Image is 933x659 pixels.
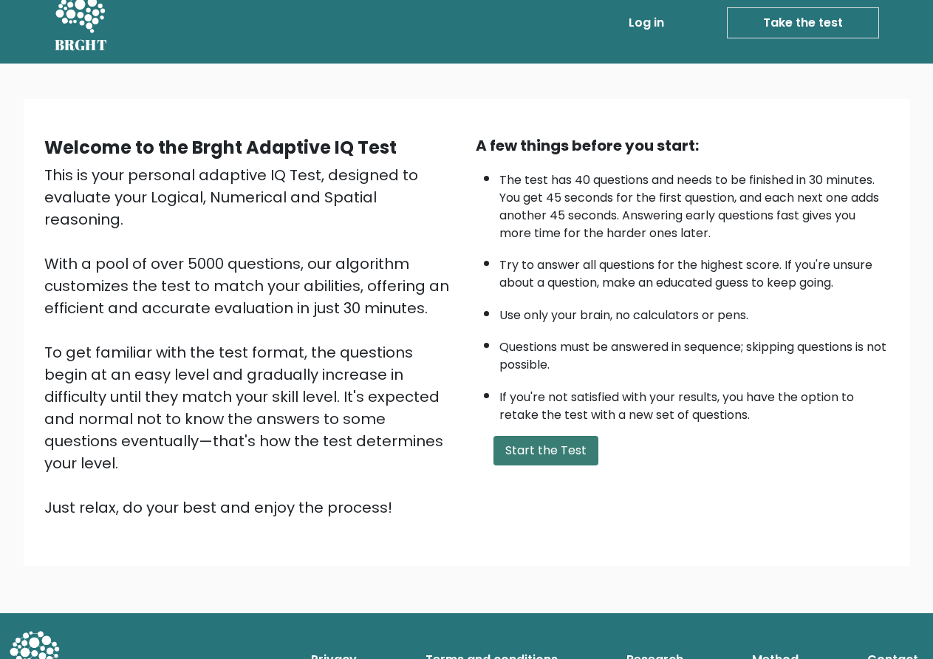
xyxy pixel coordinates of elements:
[499,249,889,292] li: Try to answer all questions for the highest score. If you're unsure about a question, make an edu...
[476,134,889,157] div: A few things before you start:
[623,8,670,38] a: Log in
[499,299,889,324] li: Use only your brain, no calculators or pens.
[727,7,879,38] a: Take the test
[493,436,598,465] button: Start the Test
[44,164,458,519] div: This is your personal adaptive IQ Test, designed to evaluate your Logical, Numerical and Spatial ...
[499,381,889,424] li: If you're not satisfied with your results, you have the option to retake the test with a new set ...
[499,331,889,374] li: Questions must be answered in sequence; skipping questions is not possible.
[55,36,108,54] h5: BRGHT
[499,164,889,242] li: The test has 40 questions and needs to be finished in 30 minutes. You get 45 seconds for the firs...
[44,135,397,160] b: Welcome to the Brght Adaptive IQ Test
